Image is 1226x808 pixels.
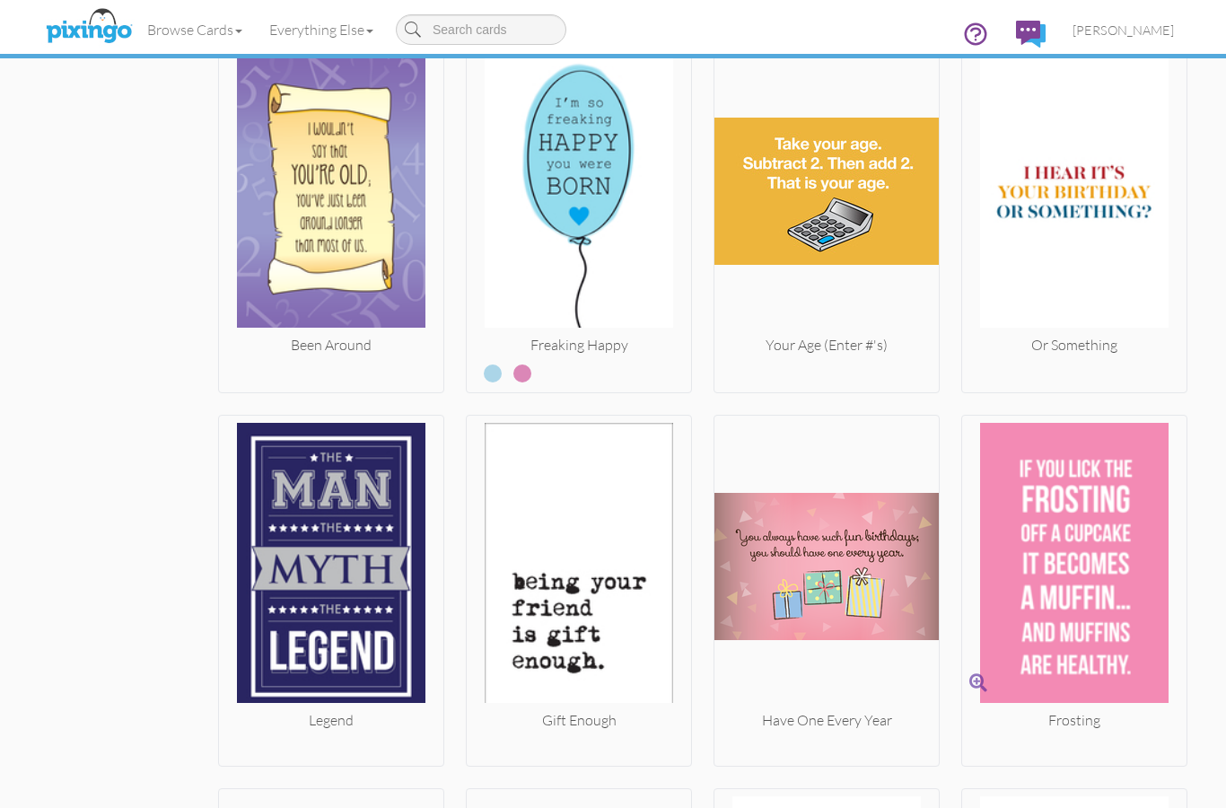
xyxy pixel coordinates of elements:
[714,710,939,731] div: Have One Every Year
[962,423,1187,710] img: 20181003-214622-fd38b4b6-250.png
[714,423,939,710] img: 20181003-213436-7593eef8-250.png
[219,423,443,710] img: 20181003-220259-4c025daf-250.jpg
[219,48,443,335] img: 20181003-211752-5bfc2a84-250.png
[962,48,1187,335] img: 20190206-173504-d546eb05-250.jpg
[962,710,1187,731] div: Frosting
[714,335,939,356] div: Your Age (Enter #'s)
[219,335,443,356] div: Been Around
[962,335,1187,356] div: Or Something
[467,710,691,731] div: Gift Enough
[1073,22,1174,38] span: [PERSON_NAME]
[714,48,939,335] img: 20181003-224611-df82944b-250.jpg
[467,335,691,356] div: Freaking Happy
[1016,21,1046,48] img: comments.svg
[396,14,566,45] input: Search cards
[467,48,691,335] img: 20190430-180054-c8f152e6a101-250.jpg
[134,7,256,52] a: Browse Cards
[467,423,691,710] img: 20181003-214841-634bfb1d-250.jpg
[219,710,443,731] div: Legend
[256,7,387,52] a: Everything Else
[41,4,136,49] img: pixingo logo
[1059,7,1187,53] a: [PERSON_NAME]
